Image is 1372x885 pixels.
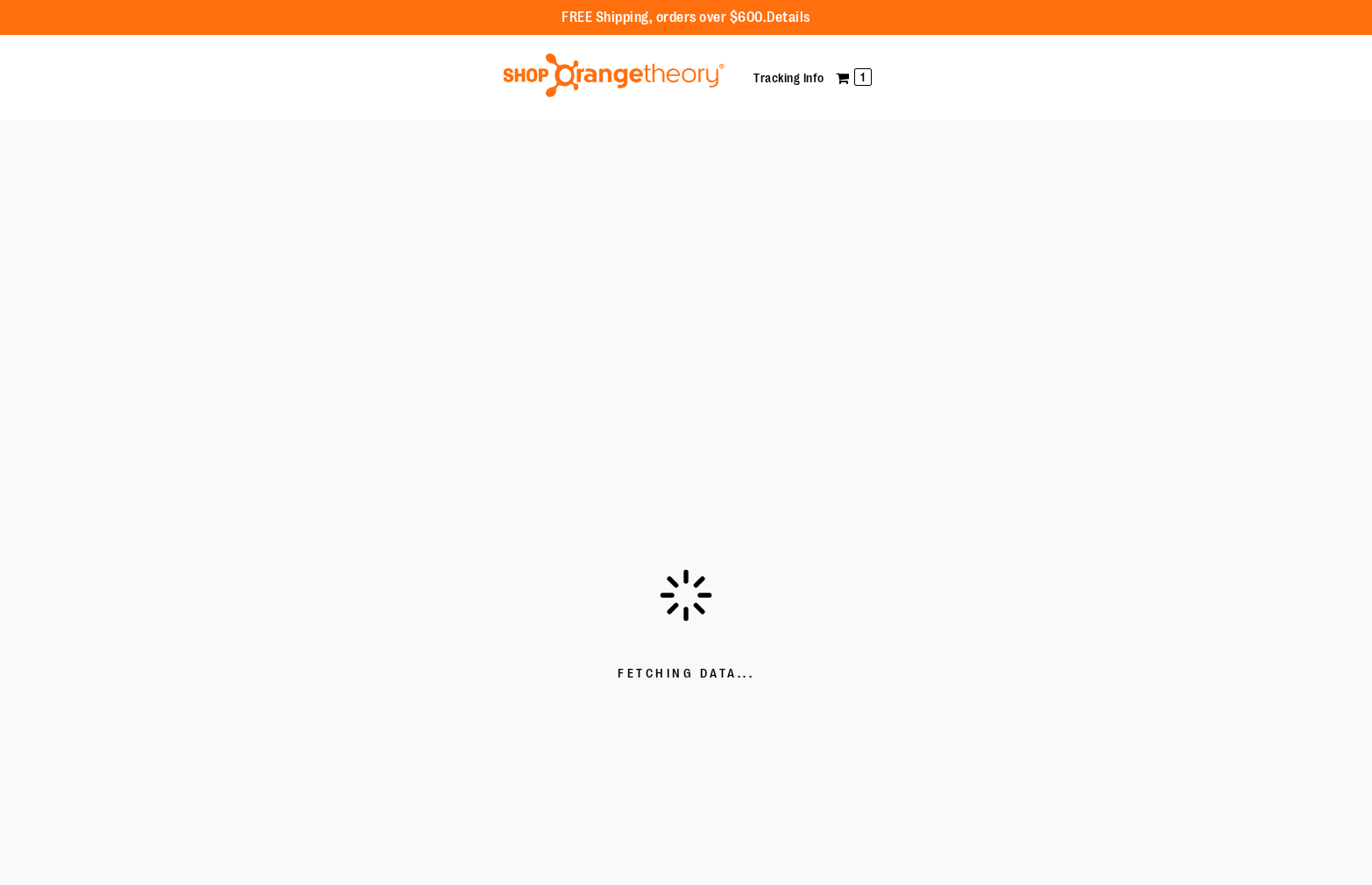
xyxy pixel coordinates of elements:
[500,53,727,97] img: Shop Orangetheory
[562,8,810,28] p: FREE Shipping, orders over $600.
[753,71,824,85] a: Tracking Info
[618,665,754,683] span: Fetching Data...
[854,68,872,86] span: 1
[767,10,810,25] a: Details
